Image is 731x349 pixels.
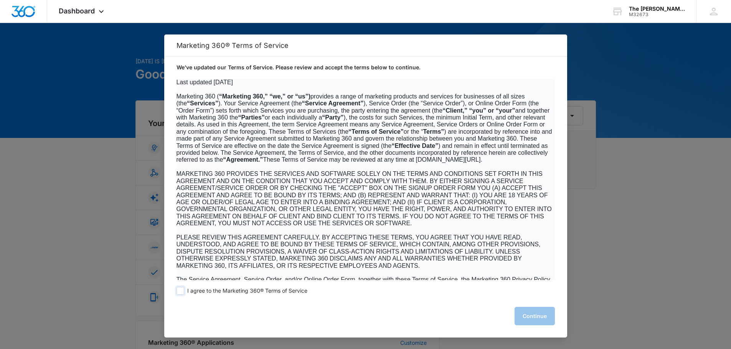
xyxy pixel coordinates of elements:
[348,128,404,135] b: “Terms of Service”
[177,276,550,290] span: The Service Agreement, Service Order, and/or Online Order Form, together with these Terms of Serv...
[177,170,552,226] span: MARKETING 360 PROVIDES THE SERVICES AND SOFTWARE SOLELY ON THE TERMS AND CONDITIONS SET FORTH IN ...
[391,143,438,149] b: “Effective Date”
[177,64,555,71] p: We’ve updated our Terms of Service. Please review and accept the terms below to continue.
[238,114,264,121] b: “Parties”
[629,12,685,17] div: account id
[187,287,307,295] span: I agree to the Marketing 360® Terms of Service
[629,6,685,12] div: account name
[423,128,444,135] b: Terms”
[223,156,263,163] b: “Agreement.”
[219,93,310,100] b: “Marketing 360,” “we,” or “us”)
[177,234,541,269] span: PLEASE REVIEW THIS AGREEMENT CAREFULLY. BY ACCEPTING THESE TERMS, YOU AGREE THAT YOU HAVE READ, U...
[515,307,555,325] button: Continue
[187,100,218,107] b: “Services”
[177,41,555,49] h2: Marketing 360® Terms of Service
[177,93,552,163] span: Marketing 360 ( provides a range of marketing products and services for businesses of all sizes (...
[302,100,363,107] b: “Service Agreement”
[177,79,233,85] span: Last updated [DATE]
[59,7,95,15] span: Dashboard
[442,107,515,114] b: “Client,” “you” or “your”
[322,114,343,121] b: “Party”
